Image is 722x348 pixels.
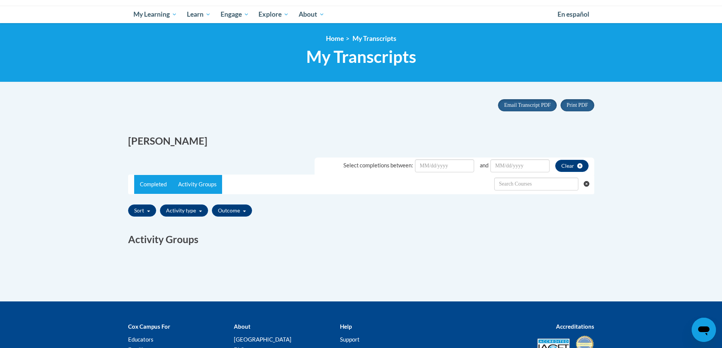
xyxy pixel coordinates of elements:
button: Clear searching [584,175,594,193]
span: Select completions between: [343,162,413,169]
button: Activity type [160,204,208,217]
span: My Transcripts [352,34,396,42]
a: [GEOGRAPHIC_DATA] [234,336,291,343]
div: Main menu [122,6,600,23]
input: Search Withdrawn Transcripts [494,178,578,190]
button: Email Transcript PDF [498,99,557,111]
input: Date Input [415,159,474,172]
a: Explore [254,6,294,23]
button: Sort [128,204,156,217]
a: Support [340,336,360,343]
b: About [234,323,251,330]
b: Cox Campus For [128,323,170,330]
span: and [480,162,489,169]
span: Engage [221,10,249,19]
a: My Learning [129,6,182,23]
h2: [PERSON_NAME] [128,134,356,148]
button: clear [555,160,589,172]
button: Outcome [212,204,252,217]
span: My Transcripts [306,47,416,67]
b: Accreditations [556,323,594,330]
a: Home [326,34,344,42]
span: Learn [187,10,211,19]
span: Explore [258,10,289,19]
span: Email Transcript PDF [504,102,551,108]
span: Print PDF [567,102,588,108]
iframe: Button to launch messaging window [692,318,716,342]
a: Educators [128,336,153,343]
h2: Activity Groups [128,233,594,247]
span: About [299,10,324,19]
button: Print PDF [561,99,594,111]
a: En español [553,6,594,22]
a: About [294,6,329,23]
a: Activity Groups [172,175,222,194]
input: Date Input [490,159,550,172]
b: Help [340,323,352,330]
span: My Learning [133,10,177,19]
a: Engage [216,6,254,23]
a: Completed [134,175,172,194]
span: En español [558,10,589,18]
a: Learn [182,6,216,23]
